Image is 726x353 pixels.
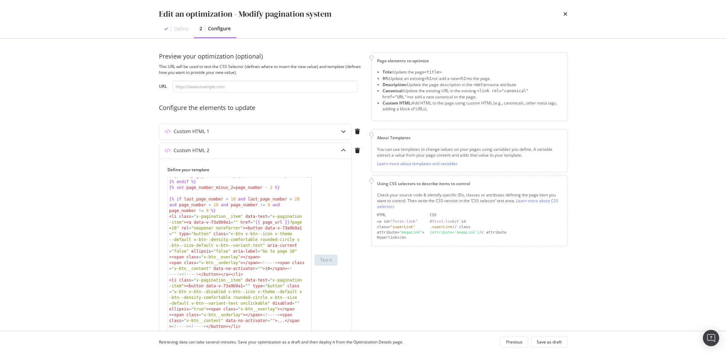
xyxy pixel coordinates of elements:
[383,76,389,81] strong: H1:
[174,26,189,32] div: Define
[703,330,719,346] div: Open Intercom Messenger
[430,225,452,229] div: .superLink
[377,181,562,187] div: Using CSS selectors to describe items to control
[159,339,403,345] div: Retrieving data can take several minutes. Save your optimization as a draft and then deploy it fr...
[537,339,562,345] div: Save as draft
[430,230,562,235] div: // attribute
[159,8,332,20] div: Edit an optimization - Modify pagination system
[159,83,167,91] label: URL
[383,89,529,99] span: <link rel="canonical" href="URL">
[458,76,468,81] span: <h1>
[174,128,209,135] div: Custom HTML 1
[377,58,562,64] div: Page elements to optimize
[383,76,562,82] li: Update an existing or add a new to the page.
[383,88,404,94] strong: Canonical:
[430,219,562,224] div: // id
[314,255,338,266] button: Test it
[430,219,455,224] div: #first-link
[377,235,424,240] div: Hyperlink</a>
[430,230,480,235] div: [attribute='megaLink']
[424,76,434,81] span: <h1>
[500,337,528,348] button: Previous
[159,103,363,112] div: Configure the elements to update
[473,82,488,87] span: <meta>
[320,257,332,263] div: Test it
[173,81,358,93] input: https://www.example.com
[377,192,562,209] div: Check your source code & identify specific IDs, classes or attributes defining the page item you ...
[400,230,422,235] div: "megaLink"
[377,224,424,230] div: class=
[430,224,562,230] div: // class
[377,212,424,218] div: HTML
[531,337,567,348] button: Save as draft
[377,198,559,209] a: Learn more about CSS selectors
[159,64,363,75] div: This URL will be used to test the CSS Selector (defines where to insert the new value) and templa...
[383,88,562,100] li: Update the existing URL in the existing or add a new canonical to the page.
[383,69,562,75] li: Update the page .
[390,219,417,224] div: "first-link"
[377,230,424,235] div: attribute= >
[208,25,231,32] div: Configure
[430,212,562,218] div: CSS
[424,70,442,75] span: <title>
[377,135,562,141] div: About Templates
[383,100,412,106] strong: Custom HTML:
[377,161,458,166] a: Learn more about templates and variables
[383,82,407,87] strong: Description:
[159,52,363,61] div: Preview your optimization (optional)
[377,219,424,224] div: <a id=
[199,25,202,32] div: 2
[563,8,567,20] div: times
[506,339,522,345] div: Previous
[390,225,415,229] div: "superLink"
[383,82,562,88] li: Update the page description in the name attribute
[377,146,562,158] div: You can use templates to change values on your pages using variables you define. A variable extra...
[167,167,338,173] label: Define your template
[383,100,562,112] li: Add HTML to the page using custom HTML (e.g., canonicals, other meta tags, adding a block of URLs).
[174,147,209,154] div: Custom HTML 2
[383,69,393,75] strong: Title:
